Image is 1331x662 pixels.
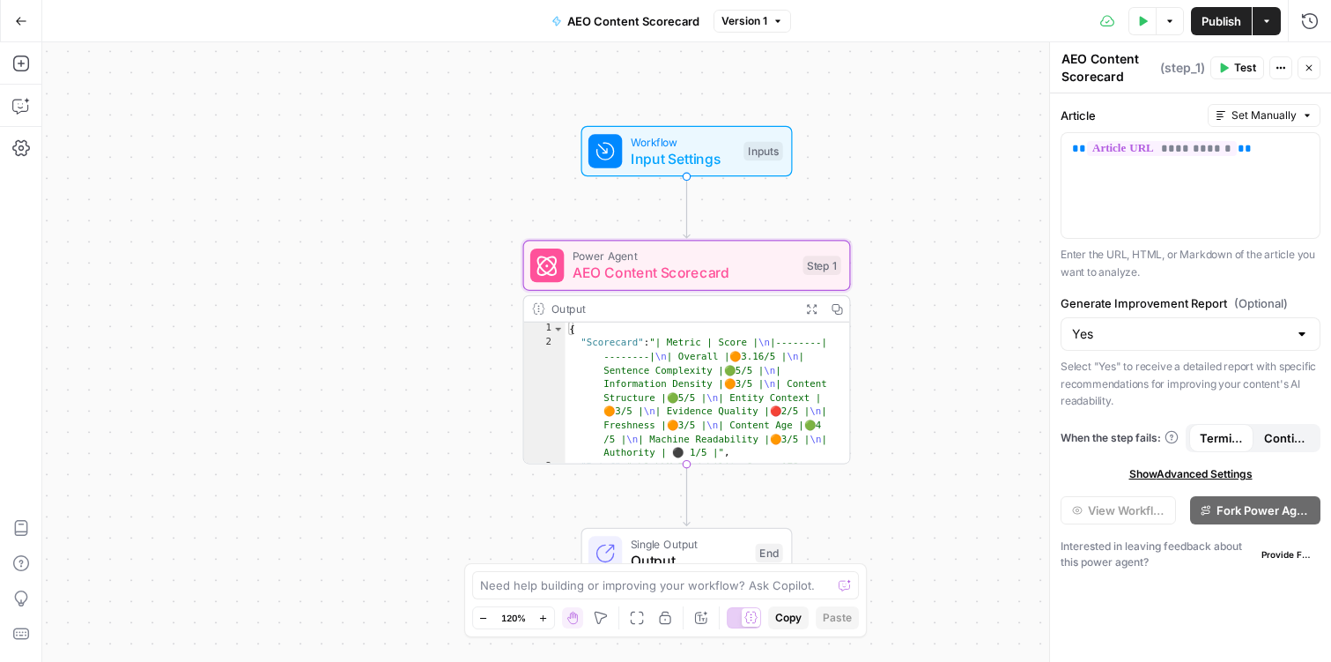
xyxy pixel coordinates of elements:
[1061,539,1320,570] div: Interested in leaving feedback about this power agent?
[756,544,783,563] div: End
[631,133,736,150] span: Workflow
[1208,104,1320,127] button: Set Manually
[541,7,710,35] button: AEO Content Scorecard
[1253,424,1318,452] button: Continue
[803,256,841,275] div: Step 1
[1234,60,1256,76] span: Test
[743,142,782,161] div: Inputs
[551,301,793,317] div: Output
[523,528,851,579] div: Single OutputOutputEnd
[775,610,802,626] span: Copy
[1210,56,1264,79] button: Test
[816,606,859,629] button: Paste
[1234,294,1288,312] span: (Optional)
[1061,496,1176,524] button: View Workflow
[1129,466,1253,482] span: Show Advanced Settings
[1254,544,1320,565] button: Provide Feedback
[1061,430,1179,446] a: When the step fails:
[1190,496,1320,524] button: Fork Power Agent
[1231,108,1297,123] span: Set Manually
[684,465,690,526] g: Edge from step_1 to end
[631,550,747,571] span: Output
[524,337,566,460] div: 2
[524,323,566,337] div: 1
[1072,325,1288,343] input: Yes
[768,606,809,629] button: Copy
[1061,294,1320,312] label: Generate Improvement Report
[523,240,851,464] div: Power AgentAEO Content ScorecardStep 1Output{ "Scorecard":"| Metric | Score |\n|--------| -------...
[1202,12,1241,30] span: Publish
[501,611,526,625] span: 120%
[1061,107,1201,124] label: Article
[573,263,795,284] span: AEO Content Scorecard
[1264,429,1307,447] span: Continue
[1061,50,1156,86] textarea: AEO Content Scorecard
[573,248,795,264] span: Power Agent
[714,10,791,33] button: Version 1
[1216,502,1310,519] span: Fork Power Agent
[1191,7,1252,35] button: Publish
[721,13,767,29] span: Version 1
[552,323,564,337] span: Toggle code folding, rows 1 through 4
[567,12,699,30] span: AEO Content Scorecard
[1088,502,1165,519] span: View Workflow
[1261,547,1313,562] span: Provide Feedback
[1061,358,1320,410] p: Select "Yes" to receive a detailed report with specific recommendations for improving your conten...
[631,535,747,552] span: Single Output
[823,610,852,626] span: Paste
[1160,59,1205,77] span: ( step_1 )
[523,126,851,177] div: WorkflowInput SettingsInputs
[1200,429,1243,447] span: Terminate Workflow
[1061,246,1320,280] p: Enter the URL, HTML, or Markdown of the article you want to analyze.
[631,148,736,169] span: Input Settings
[684,176,690,238] g: Edge from start to step_1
